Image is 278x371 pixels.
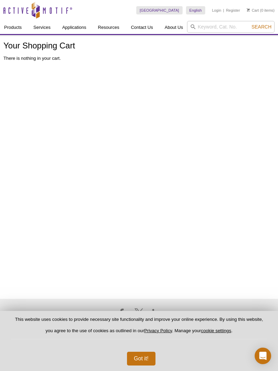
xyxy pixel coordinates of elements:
[201,328,231,333] button: cookie settings
[11,316,267,339] p: This website uses cookies to provide necessary site functionality and improve your online experie...
[3,41,275,51] h1: Your Shopping Cart
[223,6,224,14] li: |
[136,6,183,14] a: [GEOGRAPHIC_DATA]
[255,348,271,364] div: Open Intercom Messenger
[247,8,259,13] a: Cart
[212,8,221,13] a: Login
[127,352,155,366] button: Got it!
[29,21,55,34] a: Services
[247,8,250,12] img: Your Cart
[226,8,240,13] a: Register
[58,21,90,34] a: Applications
[186,6,205,14] a: English
[94,21,123,34] a: Resources
[250,24,274,30] button: Search
[247,6,275,14] li: (0 items)
[161,21,187,34] a: About Us
[144,328,172,333] a: Privacy Policy
[187,21,275,33] input: Keyword, Cat. No.
[3,55,275,61] p: There is nothing in your cart.
[252,24,271,30] span: Search
[127,21,157,34] a: Contact Us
